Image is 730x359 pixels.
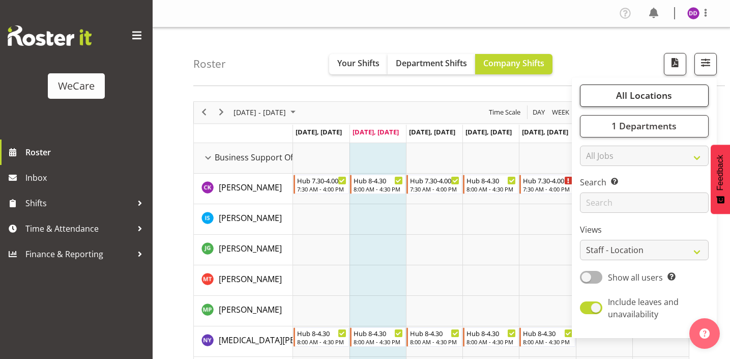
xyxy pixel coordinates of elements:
[219,304,282,315] span: [PERSON_NAME]
[410,175,459,185] div: Hub 7.30-4.00
[194,326,293,357] td: Nikita Yates resource
[580,192,709,213] input: Search
[219,273,282,285] a: [PERSON_NAME]
[25,196,132,211] span: Shifts
[466,175,516,185] div: Hub 8-4.30
[580,85,709,107] button: All Locations
[294,175,349,194] div: Chloe Kim"s event - Hub 7.30-4.00 Begin From Monday, October 6, 2025 at 7:30:00 AM GMT+13:00 Ends...
[466,328,516,338] div: Hub 8-4.30
[487,106,522,119] button: Time Scale
[297,328,346,338] div: Hub 8-4.30
[699,328,710,339] img: help-xxl-2.png
[664,53,686,75] button: Download a PDF of the roster according to the set date range.
[466,185,516,193] div: 8:00 AM - 4:30 PM
[711,145,730,214] button: Feedback - Show survey
[195,102,213,123] div: previous period
[337,58,379,69] span: Your Shifts
[230,102,302,123] div: October 06 - 12, 2025
[523,338,572,346] div: 8:00 AM - 4:30 PM
[388,54,475,74] button: Department Shifts
[350,175,405,194] div: Chloe Kim"s event - Hub 8-4.30 Begin From Tuesday, October 7, 2025 at 8:00:00 AM GMT+13:00 Ends A...
[410,185,459,193] div: 7:30 AM - 4:00 PM
[353,127,399,136] span: [DATE], [DATE]
[219,273,282,285] span: [PERSON_NAME]
[580,176,709,188] label: Search
[58,78,95,94] div: WeCare
[350,327,405,347] div: Nikita Yates"s event - Hub 8-4.30 Begin From Tuesday, October 7, 2025 at 8:00:00 AM GMT+13:00 End...
[297,338,346,346] div: 8:00 AM - 4:30 PM
[25,170,148,185] span: Inbox
[611,120,677,132] span: 1 Departments
[219,334,345,346] a: [MEDICAL_DATA][PERSON_NAME]
[354,328,403,338] div: Hub 8-4.30
[197,106,211,119] button: Previous
[219,242,282,255] a: [PERSON_NAME]
[396,58,467,69] span: Department Shifts
[219,303,282,316] a: [PERSON_NAME]
[194,296,293,326] td: Millie Pumphrey resource
[523,185,572,193] div: 7:30 AM - 4:00 PM
[297,185,346,193] div: 7:30 AM - 4:00 PM
[219,335,345,346] span: [MEDICAL_DATA][PERSON_NAME]
[219,212,282,224] span: [PERSON_NAME]
[465,127,512,136] span: [DATE], [DATE]
[213,102,230,123] div: next period
[219,182,282,193] span: [PERSON_NAME]
[463,327,518,347] div: Nikita Yates"s event - Hub 8-4.30 Begin From Thursday, October 9, 2025 at 8:00:00 AM GMT+13:00 En...
[687,7,699,19] img: demi-dumitrean10946.jpg
[215,106,228,119] button: Next
[406,175,462,194] div: Chloe Kim"s event - Hub 7.30-4.00 Begin From Wednesday, October 8, 2025 at 7:30:00 AM GMT+13:00 E...
[531,106,547,119] button: Timeline Day
[409,127,455,136] span: [DATE], [DATE]
[519,175,575,194] div: Chloe Kim"s event - Hub 7.30-4.00 Begin From Friday, October 10, 2025 at 7:30:00 AM GMT+13:00 End...
[616,89,672,101] span: All Locations
[551,106,570,119] span: Week
[215,151,307,163] span: Business Support Office
[354,338,403,346] div: 8:00 AM - 4:30 PM
[488,106,521,119] span: Time Scale
[410,328,459,338] div: Hub 8-4.30
[219,181,282,194] a: [PERSON_NAME]
[475,54,552,74] button: Company Shifts
[193,58,226,70] h4: Roster
[25,221,132,236] span: Time & Attendance
[354,175,403,185] div: Hub 8-4.30
[580,224,709,236] label: Views
[694,53,717,75] button: Filter Shifts
[25,145,148,160] span: Roster
[329,54,388,74] button: Your Shifts
[522,127,568,136] span: [DATE], [DATE]
[296,127,342,136] span: [DATE], [DATE]
[463,175,518,194] div: Chloe Kim"s event - Hub 8-4.30 Begin From Thursday, October 9, 2025 at 8:00:00 AM GMT+13:00 Ends ...
[523,328,572,338] div: Hub 8-4.30
[483,58,544,69] span: Company Shifts
[580,115,709,137] button: 1 Departments
[194,143,293,174] td: Business Support Office resource
[519,327,575,347] div: Nikita Yates"s event - Hub 8-4.30 Begin From Friday, October 10, 2025 at 8:00:00 AM GMT+13:00 End...
[232,106,287,119] span: [DATE] - [DATE]
[232,106,300,119] button: October 2025
[25,246,132,262] span: Finance & Reporting
[550,106,571,119] button: Timeline Week
[219,243,282,254] span: [PERSON_NAME]
[8,25,92,46] img: Rosterit website logo
[716,155,725,190] span: Feedback
[294,327,349,347] div: Nikita Yates"s event - Hub 8-4.30 Begin From Monday, October 6, 2025 at 8:00:00 AM GMT+13:00 Ends...
[354,185,403,193] div: 8:00 AM - 4:30 PM
[297,175,346,185] div: Hub 7.30-4.00
[466,338,516,346] div: 8:00 AM - 4:30 PM
[532,106,546,119] span: Day
[523,175,572,185] div: Hub 7.30-4.00
[219,212,282,224] a: [PERSON_NAME]
[608,272,663,283] span: Show all users
[194,235,293,265] td: Janine Grundler resource
[194,204,293,235] td: Isabel Simcox resource
[194,265,293,296] td: Michelle Thomas resource
[406,327,462,347] div: Nikita Yates"s event - Hub 8-4.30 Begin From Wednesday, October 8, 2025 at 8:00:00 AM GMT+13:00 E...
[410,338,459,346] div: 8:00 AM - 4:30 PM
[194,174,293,204] td: Chloe Kim resource
[608,296,679,320] span: Include leaves and unavailability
